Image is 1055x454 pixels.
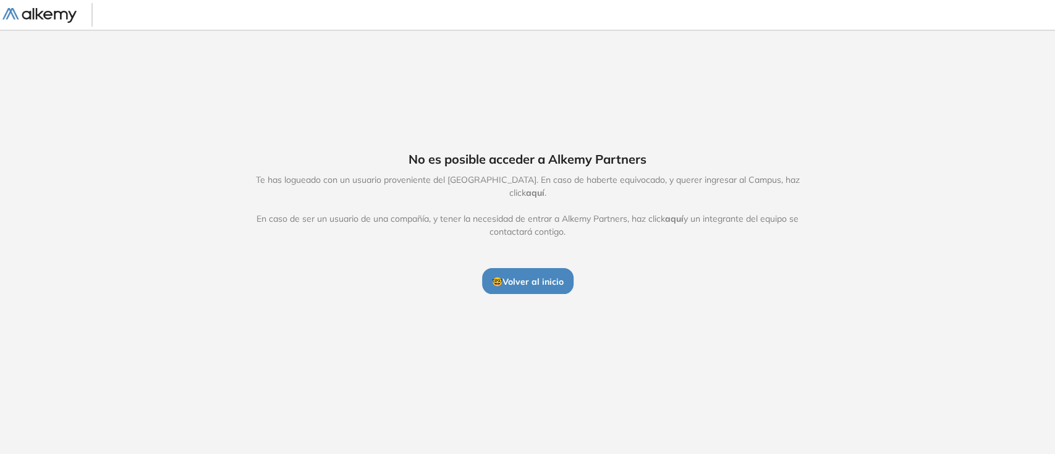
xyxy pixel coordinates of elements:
[482,268,574,294] button: 🤓Volver al inicio
[492,276,564,287] span: 🤓 Volver al inicio
[409,150,646,169] span: No es posible acceder a Alkemy Partners
[665,213,684,224] span: aquí
[2,8,77,23] img: Logo
[526,187,544,198] span: aquí
[243,174,813,238] span: Te has logueado con un usuario proveniente del [GEOGRAPHIC_DATA]. En caso de haberte equivocado, ...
